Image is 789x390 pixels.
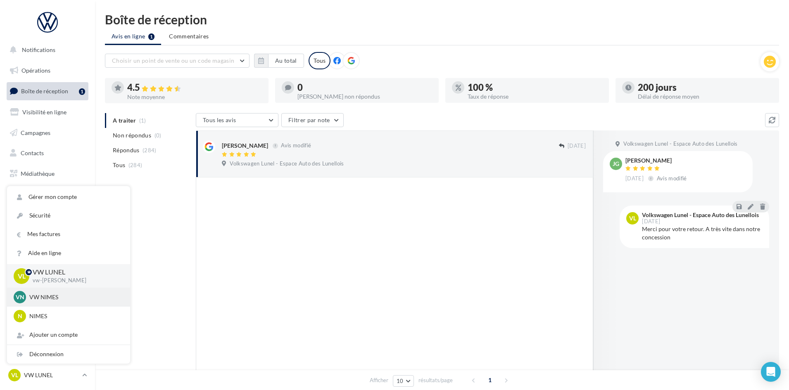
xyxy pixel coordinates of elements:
[638,94,772,99] div: Délai de réponse moyen
[468,83,602,92] div: 100 %
[112,57,234,64] span: Choisir un point de vente ou un code magasin
[5,104,90,121] a: Visibilité en ligne
[154,132,162,139] span: (0)
[623,140,737,148] span: Volkswagen Lunel - Espace Auto des Lunellois
[21,129,50,136] span: Campagnes
[230,160,344,168] span: Volkswagen Lunel - Espace Auto des Lunellois
[105,13,779,26] div: Boîte de réception
[29,312,120,320] p: NIMES
[16,293,24,301] span: VN
[297,94,432,99] div: [PERSON_NAME] non répondus
[657,175,687,182] span: Avis modifié
[393,375,414,387] button: 10
[483,373,497,387] span: 1
[5,62,90,79] a: Opérations
[625,175,644,182] span: [DATE]
[196,113,278,127] button: Tous les avis
[5,165,90,182] a: Médiathèque
[281,113,344,127] button: Filtrer par note
[203,116,236,123] span: Tous les avis
[22,109,67,116] span: Visibilité en ligne
[254,54,304,68] button: Au total
[33,277,117,284] p: vw-[PERSON_NAME]
[281,142,311,149] span: Avis modifié
[625,158,689,163] div: [PERSON_NAME]
[397,378,404,384] span: 10
[5,41,87,59] button: Notifications
[79,88,85,95] div: 1
[761,362,781,382] div: Open Intercom Messenger
[7,345,130,364] div: Déconnexion
[568,142,586,150] span: [DATE]
[638,83,772,92] div: 200 jours
[143,147,157,154] span: (284)
[370,376,388,384] span: Afficher
[7,367,88,383] a: VL VW LUNEL
[642,219,660,224] span: [DATE]
[113,131,151,139] span: Non répondus
[169,32,209,40] span: Commentaires
[24,371,79,379] p: VW LUNEL
[21,87,68,95] span: Boîte de réception
[21,149,44,156] span: Contacts
[7,326,130,344] div: Ajouter un compte
[128,162,143,168] span: (284)
[33,267,117,277] p: VW LUNEL
[7,225,130,243] a: Mes factures
[297,83,432,92] div: 0
[268,54,304,68] button: Au total
[5,82,90,100] a: Boîte de réception1
[11,371,18,379] span: VL
[7,244,130,262] a: Aide en ligne
[222,142,268,150] div: [PERSON_NAME]
[113,161,125,169] span: Tous
[113,146,140,154] span: Répondus
[5,144,90,162] a: Contacts
[5,234,90,258] a: Campagnes DataOnDemand
[21,170,55,177] span: Médiathèque
[18,271,26,281] span: VL
[642,212,759,218] div: Volkswagen Lunel - Espace Auto des Lunellois
[309,52,330,69] div: Tous
[418,376,453,384] span: résultats/page
[629,214,636,222] span: VL
[468,94,602,99] div: Taux de réponse
[127,83,262,92] div: 4.5
[105,54,250,68] button: Choisir un point de vente ou un code magasin
[5,206,90,230] a: PLV et print personnalisable
[7,188,130,206] a: Gérer mon compte
[29,293,120,301] p: VW NIMES
[7,206,130,225] a: Sécurité
[21,67,50,74] span: Opérations
[642,225,763,241] div: Merci pour votre retour. A très vite dans notre concession
[613,160,619,168] span: JG
[18,312,22,320] span: N
[127,94,262,100] div: Note moyenne
[22,46,55,53] span: Notifications
[5,124,90,142] a: Campagnes
[5,186,90,203] a: Calendrier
